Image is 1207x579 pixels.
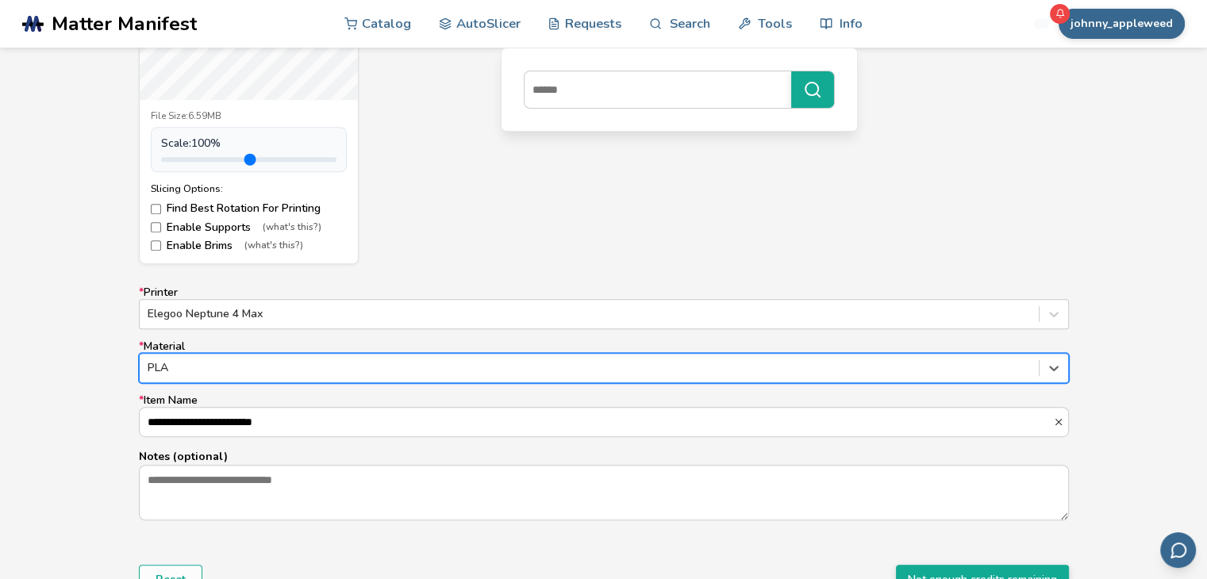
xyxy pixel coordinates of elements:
[139,394,1069,437] label: Item Name
[140,408,1053,436] input: *Item Name
[140,466,1068,520] textarea: Notes (optional)
[151,221,347,234] label: Enable Supports
[161,137,221,150] span: Scale: 100 %
[139,286,1069,329] label: Printer
[244,240,303,251] span: (what's this?)
[52,13,197,35] span: Matter Manifest
[151,240,161,251] input: Enable Brims(what's this?)
[151,202,347,215] label: Find Best Rotation For Printing
[151,111,347,122] div: File Size: 6.59MB
[151,240,347,252] label: Enable Brims
[139,340,1069,383] label: Material
[1053,416,1068,428] button: *Item Name
[1160,532,1196,568] button: Send feedback via email
[151,204,161,214] input: Find Best Rotation For Printing
[151,222,161,232] input: Enable Supports(what's this?)
[151,183,347,194] div: Slicing Options:
[1059,9,1185,39] button: johnny_appleweed
[263,222,321,233] span: (what's this?)
[139,448,1069,465] p: Notes (optional)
